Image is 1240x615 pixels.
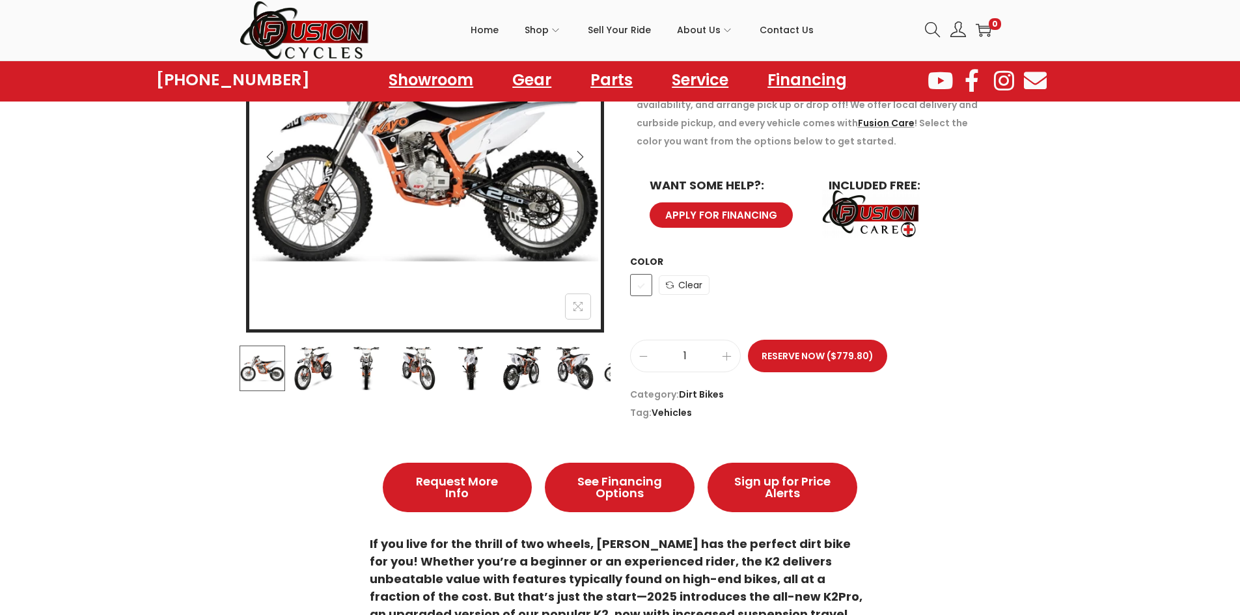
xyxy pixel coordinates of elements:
a: Contact Us [760,1,814,59]
a: Sell Your Ride [588,1,651,59]
button: Reserve Now ($779.80) [748,340,887,372]
a: 0 [976,22,991,38]
a: See Financing Options [545,463,695,512]
a: Gear [499,65,564,95]
a: Financing [754,65,860,95]
a: Clear [659,275,710,295]
h6: WANT SOME HELP?: [650,180,803,191]
img: Product image [603,346,649,391]
img: Product image [395,346,441,391]
button: Previous [256,143,284,171]
span: Shop [525,14,549,46]
a: Dirt Bikes [679,388,724,401]
label: Color [630,255,663,268]
nav: Primary navigation [370,1,915,59]
a: Vehicles [652,406,692,419]
span: Sign up for Price Alerts [734,476,831,499]
span: About Us [677,14,721,46]
a: Shop [525,1,562,59]
span: See Financing Options [571,476,668,499]
span: Contact Us [760,14,814,46]
span: Home [471,14,499,46]
a: APPLY FOR FINANCING [650,202,793,228]
a: Showroom [376,65,486,95]
a: Parts [577,65,646,95]
span: APPLY FOR FINANCING [665,210,777,220]
span: Tag: [630,403,1001,422]
a: About Us [677,1,734,59]
nav: Menu [376,65,860,95]
img: Product image [499,346,545,391]
img: Product image [239,346,284,391]
input: Product quantity [631,347,740,365]
a: Home [471,1,499,59]
a: [PHONE_NUMBER] [156,71,310,89]
span: Category: [630,385,1001,403]
a: Fusion Care [858,116,915,130]
a: Service [659,65,741,95]
span: Sell Your Ride [588,14,651,46]
a: Sign up for Price Alerts [708,463,857,512]
button: Next [566,143,594,171]
span: Request More Info [409,476,506,499]
img: Product image [343,346,389,391]
img: Product image [551,346,597,391]
a: Request More Info [383,463,532,512]
img: Product image [291,346,337,391]
h6: INCLUDED FREE: [829,180,982,191]
img: Product image [447,346,493,391]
